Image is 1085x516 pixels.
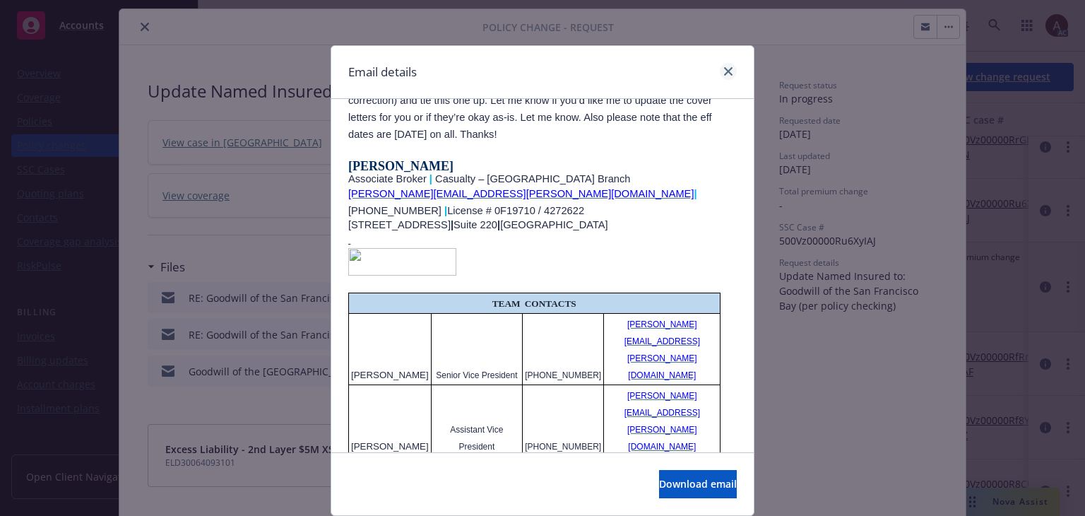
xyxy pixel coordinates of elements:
span: TEAM [492,298,521,309]
a: [PERSON_NAME][EMAIL_ADDRESS][PERSON_NAME][DOMAIN_NAME] [624,317,700,380]
span: [PERSON_NAME][EMAIL_ADDRESS][PERSON_NAME][DOMAIN_NAME] [624,319,700,380]
span: [PERSON_NAME] [351,370,429,380]
span: Senior Vice President [436,370,517,380]
span: [PERSON_NAME][EMAIL_ADDRESS][PERSON_NAME][DOMAIN_NAME] [624,391,700,452]
span: [PHONE_NUMBER] [525,370,601,380]
span: CONTACTS [525,298,576,309]
a: [PERSON_NAME][EMAIL_ADDRESS][PERSON_NAME][DOMAIN_NAME] [624,389,700,452]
